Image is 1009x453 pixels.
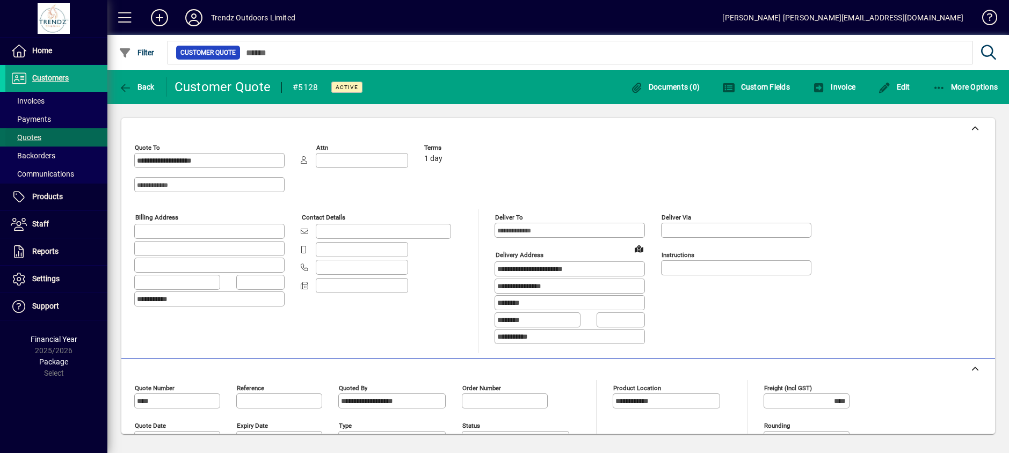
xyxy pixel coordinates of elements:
mat-label: Expiry date [237,421,268,429]
span: Products [32,192,63,201]
button: Custom Fields [720,77,793,97]
span: 1 day [424,155,442,163]
mat-label: Product location [613,384,661,391]
span: Payments [11,115,51,123]
span: Invoice [812,83,855,91]
mat-label: Reference [237,384,264,391]
button: Documents (0) [627,77,702,97]
mat-label: Instructions [662,251,694,259]
a: Support [5,293,107,320]
mat-label: Rounding [764,421,790,429]
button: More Options [930,77,1001,97]
span: More Options [933,83,998,91]
a: Settings [5,266,107,293]
a: Home [5,38,107,64]
mat-label: Attn [316,144,328,151]
a: Knowledge Base [974,2,996,37]
mat-label: Deliver To [495,214,523,221]
span: Edit [878,83,910,91]
span: Reports [32,247,59,255]
span: Terms [424,144,489,151]
div: #5128 [293,79,318,96]
a: Backorders [5,147,107,165]
a: Reports [5,238,107,265]
span: Backorders [11,151,55,160]
button: Add [142,8,177,27]
a: Staff [5,211,107,238]
span: Communications [11,170,74,178]
mat-label: Quote number [135,384,175,391]
a: Invoices [5,92,107,110]
span: Back [119,83,155,91]
button: Profile [177,8,211,27]
span: Custom Fields [722,83,790,91]
span: Documents (0) [630,83,700,91]
button: Filter [116,43,157,62]
mat-label: Quote date [135,421,166,429]
a: Payments [5,110,107,128]
span: Settings [32,274,60,283]
button: Back [116,77,157,97]
button: Edit [875,77,913,97]
a: View on map [630,240,648,257]
span: Customers [32,74,69,82]
mat-label: Freight (incl GST) [764,384,812,391]
app-page-header-button: Back [107,77,166,97]
span: Customer Quote [180,47,236,58]
mat-label: Order number [462,384,501,391]
mat-label: Quote To [135,144,160,151]
span: Package [39,357,68,366]
span: Home [32,46,52,55]
span: Invoices [11,97,45,105]
span: Support [32,302,59,310]
span: Filter [119,48,155,57]
div: Trendz Outdoors Limited [211,9,295,26]
span: Staff [32,220,49,228]
a: Quotes [5,128,107,147]
button: Invoice [810,77,858,97]
a: Products [5,184,107,210]
span: Quotes [11,133,41,142]
div: [PERSON_NAME] [PERSON_NAME][EMAIL_ADDRESS][DOMAIN_NAME] [722,9,963,26]
a: Communications [5,165,107,183]
span: Financial Year [31,335,77,344]
mat-label: Status [462,421,480,429]
mat-label: Quoted by [339,384,367,391]
span: Active [336,84,358,91]
div: Customer Quote [175,78,271,96]
mat-label: Deliver via [662,214,691,221]
mat-label: Type [339,421,352,429]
